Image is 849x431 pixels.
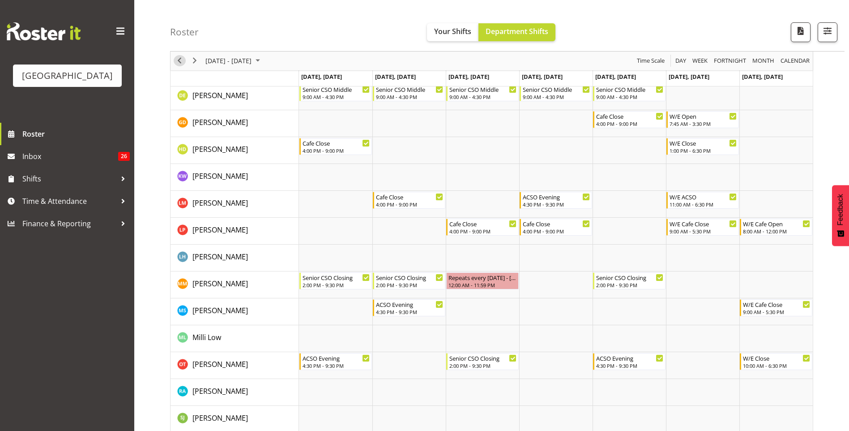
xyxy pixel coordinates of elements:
td: Olivia Thompson resource [171,352,299,379]
div: 4:00 PM - 9:00 PM [449,228,516,235]
span: Department Shifts [486,26,548,36]
div: 10:00 AM - 6:30 PM [743,362,810,369]
div: 4:00 PM - 9:00 PM [376,201,443,208]
a: [PERSON_NAME] [192,305,248,316]
div: W/E Open [670,112,737,121]
span: 26 [118,152,130,161]
div: Olivia Thompson"s event - ACSO Evening Begin From Monday, August 25, 2025 at 4:30:00 PM GMT+12:00... [299,353,372,370]
span: Your Shifts [434,26,471,36]
div: Maddison Mason-Pine"s event - Repeats every wednesday - Maddison Mason-Pine Begin From Wednesday,... [446,272,519,289]
div: Donna Euston"s event - Senior CSO Middle Begin From Tuesday, August 26, 2025 at 9:00:00 AM GMT+12... [373,84,445,101]
div: Donna Euston"s event - Senior CSO Middle Begin From Wednesday, August 27, 2025 at 9:00:00 AM GMT+... [446,84,519,101]
div: ACSO Evening [523,192,590,201]
div: 4:00 PM - 9:00 PM [523,228,590,235]
button: Next [189,56,201,67]
span: Inbox [22,150,118,163]
span: [DATE], [DATE] [448,73,489,81]
div: Maddison Schultz"s event - ACSO Evening Begin From Tuesday, August 26, 2025 at 4:30:00 PM GMT+12:... [373,299,445,316]
td: Lynley Hamlin resource [171,245,299,272]
div: Hana Davis"s event - Cafe Close Begin From Monday, August 25, 2025 at 4:00:00 PM GMT+12:00 Ends A... [299,138,372,155]
div: Cafe Close [596,112,663,121]
a: [PERSON_NAME] [192,198,248,208]
a: [PERSON_NAME] [192,386,248,397]
div: Laura McDowall"s event - W/E ACSO Begin From Saturday, August 30, 2025 at 11:00:00 AM GMT+12:00 E... [666,192,739,209]
a: [PERSON_NAME] [192,413,248,423]
div: Senior CSO Middle [449,85,516,94]
div: 4:00 PM - 9:00 PM [596,120,663,127]
div: Greer Dawson"s event - W/E Open Begin From Saturday, August 30, 2025 at 7:45:00 AM GMT+12:00 Ends... [666,111,739,128]
span: [DATE], [DATE] [301,73,342,81]
span: Roster [22,127,130,141]
div: August 25 - 31, 2025 [202,52,265,70]
div: W/E Close [743,353,810,362]
div: 2:00 PM - 9:30 PM [449,362,516,369]
button: Filter Shifts [818,22,837,42]
div: 2:00 PM - 9:30 PM [596,281,663,289]
div: 9:00 AM - 4:30 PM [596,93,663,100]
a: Milli Low [192,332,221,343]
h4: Roster [170,27,199,37]
button: Timeline Day [674,56,688,67]
div: 4:30 PM - 9:30 PM [523,201,590,208]
a: [PERSON_NAME] [192,224,248,235]
div: 4:30 PM - 9:30 PM [376,308,443,315]
span: [DATE], [DATE] [522,73,563,81]
a: [PERSON_NAME] [192,144,248,155]
div: Senior CSO Closing [449,353,516,362]
span: [DATE], [DATE] [595,73,636,81]
button: Feedback - Show survey [832,185,849,246]
button: Fortnight [712,56,748,67]
span: [PERSON_NAME] [192,306,248,315]
img: Rosterit website logo [7,22,81,40]
button: Month [779,56,811,67]
div: 1:00 PM - 6:30 PM [670,147,737,154]
div: Olivia Thompson"s event - ACSO Evening Begin From Friday, August 29, 2025 at 4:30:00 PM GMT+12:00... [593,353,666,370]
div: next period [187,52,202,70]
div: 9:00 AM - 5:30 PM [670,228,737,235]
button: Download a PDF of the roster according to the set date range. [791,22,811,42]
div: Maddison Schultz"s event - W/E Cafe Close Begin From Sunday, August 31, 2025 at 9:00:00 AM GMT+12... [740,299,812,316]
div: Senior CSO Closing [376,273,443,282]
div: ACSO Evening [596,353,663,362]
div: ACSO Evening [303,353,370,362]
div: ACSO Evening [376,300,443,309]
div: Luca Pudda"s event - W/E Cafe Close Begin From Saturday, August 30, 2025 at 9:00:00 AM GMT+12:00 ... [666,219,739,236]
span: Feedback [836,194,845,225]
td: Luca Pudda resource [171,218,299,245]
div: 2:00 PM - 9:30 PM [376,281,443,289]
div: Senior CSO Middle [376,85,443,94]
span: Time Scale [636,56,666,67]
div: 9:00 AM - 4:30 PM [376,93,443,100]
span: [DATE], [DATE] [669,73,709,81]
a: [PERSON_NAME] [192,117,248,128]
div: Repeats every [DATE] - [PERSON_NAME] [448,273,516,282]
td: Hana Davis resource [171,137,299,164]
span: Day [674,56,687,67]
div: Luca Pudda"s event - Cafe Close Begin From Wednesday, August 27, 2025 at 4:00:00 PM GMT+12:00 End... [446,219,519,236]
div: Hana Davis"s event - W/E Close Begin From Saturday, August 30, 2025 at 1:00:00 PM GMT+12:00 Ends ... [666,138,739,155]
span: [PERSON_NAME] [192,386,248,396]
div: W/E Cafe Open [743,219,810,228]
div: 4:30 PM - 9:30 PM [303,362,370,369]
span: Time & Attendance [22,194,116,208]
div: Senior CSO Closing [596,273,663,282]
div: W/E Cafe Close [743,300,810,309]
div: Laura McDowall"s event - ACSO Evening Begin From Thursday, August 28, 2025 at 4:30:00 PM GMT+12:0... [520,192,592,209]
span: calendar [780,56,811,67]
div: Maddison Mason-Pine"s event - Senior CSO Closing Begin From Monday, August 25, 2025 at 2:00:00 PM... [299,272,372,289]
a: [PERSON_NAME] [192,90,248,101]
a: [PERSON_NAME] [192,359,248,370]
span: [PERSON_NAME] [192,91,248,100]
div: [GEOGRAPHIC_DATA] [22,69,113,82]
div: 4:00 PM - 9:00 PM [303,147,370,154]
div: 11:00 AM - 6:30 PM [670,201,737,208]
span: Finance & Reporting [22,217,116,230]
a: [PERSON_NAME] [192,171,248,181]
div: Donna Euston"s event - Senior CSO Middle Begin From Friday, August 29, 2025 at 9:00:00 AM GMT+12:... [593,84,666,101]
td: Maddison Schultz resource [171,298,299,325]
button: Timeline Month [751,56,776,67]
